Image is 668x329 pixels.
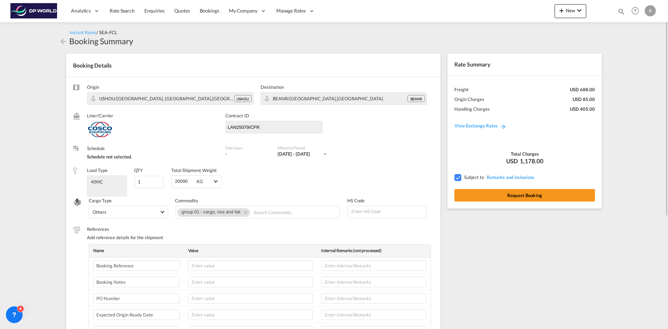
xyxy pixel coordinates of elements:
[174,176,194,186] input: Weight
[557,6,566,15] md-icon: icon-plus 400-fg
[134,167,143,173] div: QTY
[347,197,427,204] label: HS Code
[171,167,217,173] div: Total Shipment Weight
[135,176,164,188] input: Qty
[407,95,425,102] div: BEANR
[110,8,135,14] span: Rate Search
[93,310,180,320] input: Enter label
[500,123,507,130] md-icon: icon-arrow-right
[89,244,184,257] th: Name
[93,209,106,215] div: Others
[520,157,543,165] span: 1,178.00
[253,207,317,218] input: Search Commodity
[321,260,427,271] input: Enter Internal Remarks
[454,86,469,93] div: Freight
[73,62,112,69] span: Booking Details
[278,151,310,157] div: 01 Oct 2025 - 15 Jan 2026
[87,121,113,138] img: COSCO
[225,145,270,150] label: Free Days
[278,145,340,150] label: Effective Period
[454,151,595,157] div: Total Charges
[71,7,91,14] span: Analytics
[70,30,96,35] span: Instant Rates
[447,54,602,75] div: Rate Summary
[200,8,219,14] span: Bookings
[176,206,340,218] md-chips-wrap: Chips container. Use arrow keys to select chips.
[96,30,117,35] span: / SEA-FCL
[88,177,126,187] input: Load Type
[273,96,383,101] span: BEANR/Antwerp,Europe
[59,36,69,47] div: icon-arrow-left
[261,84,427,90] label: Destination
[454,157,595,165] div: USD
[87,154,218,160] div: Schedule not selected.
[182,209,241,214] span: group 01 - cargo, nos and fak
[229,7,257,14] span: My Company
[93,260,180,271] input: Enter label
[184,244,317,257] th: Value
[59,37,67,46] md-icon: icon-arrow-left
[87,121,218,138] div: COSCO
[350,206,426,217] input: Enter HS Code
[454,96,484,102] div: Origin Charges
[447,116,514,135] a: View Exchange Rates
[629,5,641,17] span: Help
[645,5,656,16] div: R
[188,277,313,287] input: Enter value
[464,174,484,180] span: Subject to
[99,96,259,101] span: USHOU/Houston, TX,Americas
[87,226,434,232] label: References
[89,206,168,218] md-select: Select Cargo type: Others
[93,277,180,287] input: Enter label
[188,310,313,320] input: Enter value
[87,234,434,241] div: Add reference details for the shipment
[321,277,427,287] input: Enter Internal Remarks
[188,260,313,271] input: Enter value
[557,8,583,13] span: New
[573,96,595,102] div: USD 85.00
[575,6,583,15] md-icon: icon-chevron-down
[485,174,534,180] span: REMARKSINCLUSIONS
[225,151,227,157] div: -
[225,112,323,119] label: Contract / Rate Agreement / Tariff / Spot Pricing Reference Number
[555,4,586,18] button: icon-plus 400-fgNewicon-chevron-down
[618,8,625,15] md-icon: icon-magnify
[454,106,490,112] div: Handling Charges
[10,3,57,19] img: c08ca190194411f088ed0f3ba295208c.png
[321,310,427,320] input: Enter Internal Remarks
[321,293,427,304] input: Enter Internal Remarks
[93,293,180,304] input: Enter label
[89,197,168,204] label: Cargo Type
[570,106,595,112] div: USD 405.00
[87,167,108,173] div: Load Type
[454,189,595,202] button: Request Booking
[618,8,625,18] div: icon-magnify
[323,151,327,156] md-icon: icon-chevron-down
[234,95,252,102] div: USHOU
[239,209,250,216] button: Remove group 01 - cargo, nos and fak
[73,113,80,120] md-icon: /assets/icons/custom/liner-aaa8ad.svg
[226,124,287,130] div: LAN25079/CFR
[276,7,306,14] span: Manage Rates
[188,293,313,304] input: Enter value
[182,209,242,216] div: group 01 - cargo, nos and fak. Press delete to remove this chip.
[317,244,431,257] th: Internal Remarks (not processed)
[629,5,645,17] div: Help
[87,145,218,151] label: Schedule
[197,179,203,184] div: KG
[175,197,341,204] label: Commodity
[87,84,254,90] label: Origin
[69,36,133,47] div: Booking Summary
[144,8,165,14] span: Enquiries
[87,112,218,119] label: Liner/Carrier
[570,86,595,93] div: USD 688.00
[174,8,190,14] span: Quotes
